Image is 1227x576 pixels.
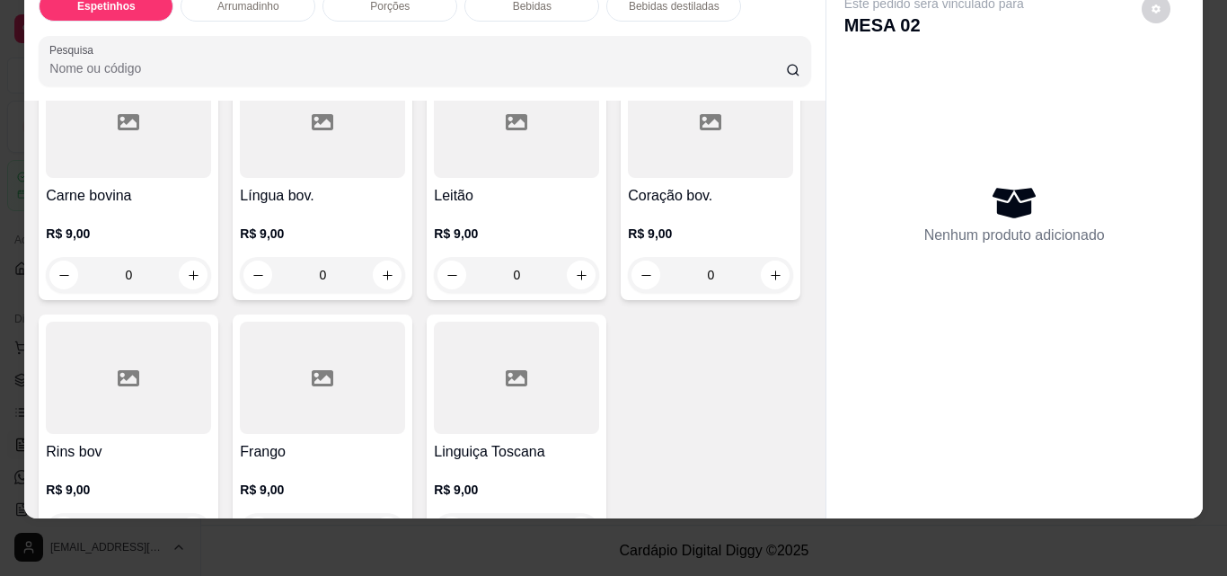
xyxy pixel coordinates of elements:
h4: Leitão [434,185,599,207]
button: decrease-product-quantity [243,261,272,289]
button: decrease-product-quantity [631,261,660,289]
h4: Coração bov. [628,185,793,207]
button: decrease-product-quantity [243,517,272,545]
button: increase-product-quantity [761,261,790,289]
p: Nenhum produto adicionado [924,225,1105,246]
h4: Frango [240,441,405,463]
p: R$ 9,00 [46,225,211,243]
p: R$ 9,00 [434,481,599,499]
p: R$ 9,00 [46,481,211,499]
button: increase-product-quantity [373,517,402,545]
p: R$ 9,00 [240,481,405,499]
h4: Rins bov [46,441,211,463]
label: Pesquisa [49,42,100,58]
button: increase-product-quantity [567,261,596,289]
p: R$ 9,00 [434,225,599,243]
button: increase-product-quantity [179,517,207,545]
button: decrease-product-quantity [49,261,78,289]
p: MESA 02 [844,13,1024,38]
button: decrease-product-quantity [437,261,466,289]
p: R$ 9,00 [240,225,405,243]
button: increase-product-quantity [567,517,596,545]
button: increase-product-quantity [373,261,402,289]
button: decrease-product-quantity [437,517,466,545]
input: Pesquisa [49,59,786,77]
button: decrease-product-quantity [49,517,78,545]
h4: Carne bovina [46,185,211,207]
button: increase-product-quantity [179,261,207,289]
h4: Linguiça Toscana [434,441,599,463]
p: R$ 9,00 [628,225,793,243]
h4: Língua bov. [240,185,405,207]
